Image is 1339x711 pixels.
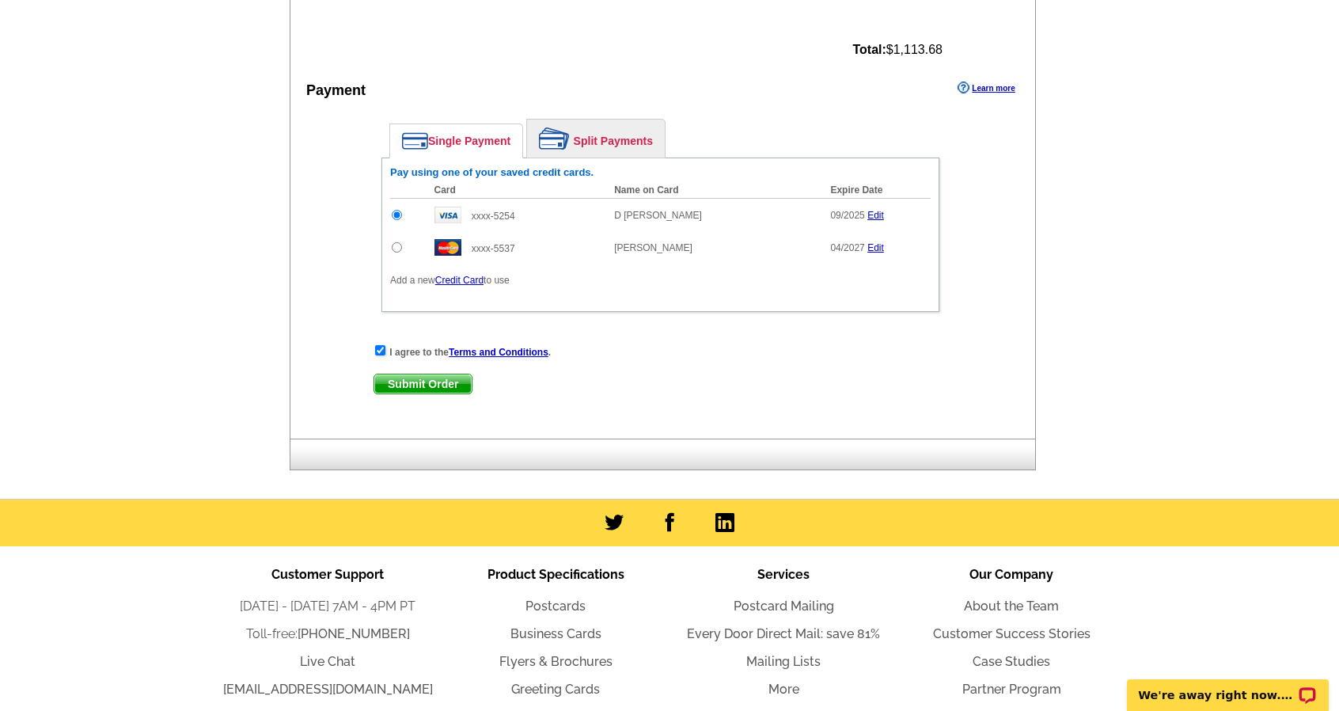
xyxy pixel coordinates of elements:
a: Postcards [525,599,586,614]
span: 09/2025 [830,210,864,221]
a: Single Payment [390,124,522,158]
span: Submit Order [374,375,472,394]
a: Business Cards [510,626,601,641]
span: Services [757,567,810,582]
a: Mailing Lists [746,654,821,669]
span: xxxx-5537 [472,243,515,254]
div: Payment [306,80,366,101]
a: Learn more [958,82,1015,94]
th: Card [427,182,607,199]
span: D [PERSON_NAME] [614,210,702,221]
a: Every Door Direct Mail: save 81% [687,626,880,641]
iframe: LiveChat chat widget [1117,661,1339,711]
a: Edit [867,210,884,221]
a: Customer Success Stories [933,626,1091,641]
a: Live Chat [300,654,355,669]
a: [PHONE_NUMBER] [298,626,410,641]
th: Name on Card [606,182,822,199]
li: [DATE] - [DATE] 7AM - 4PM PT [214,597,442,616]
a: Edit [867,242,884,253]
img: visa.gif [434,207,461,223]
img: split-payment.png [539,127,570,150]
span: $1,113.68 [852,43,943,57]
span: [PERSON_NAME] [614,242,692,253]
a: More [768,682,799,697]
a: [EMAIL_ADDRESS][DOMAIN_NAME] [223,682,433,697]
span: xxxx-5254 [472,211,515,222]
a: Credit Card [435,275,484,286]
a: Terms and Conditions [449,347,548,358]
th: Expire Date [822,182,931,199]
a: Partner Program [962,682,1061,697]
strong: Total: [852,43,886,56]
a: Flyers & Brochures [499,654,613,669]
span: 04/2027 [830,242,864,253]
a: Split Payments [527,120,665,158]
a: Postcard Mailing [734,599,834,614]
a: Case Studies [973,654,1050,669]
img: single-payment.png [402,132,428,150]
span: Product Specifications [487,567,624,582]
h6: Pay using one of your saved credit cards. [390,166,931,179]
p: Add a new to use [390,273,931,287]
span: Our Company [969,567,1053,582]
a: Greeting Cards [511,682,600,697]
strong: I agree to the . [389,347,551,358]
a: About the Team [964,599,1059,614]
li: Toll-free: [214,625,442,644]
span: Customer Support [271,567,384,582]
img: mast.gif [434,239,461,256]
